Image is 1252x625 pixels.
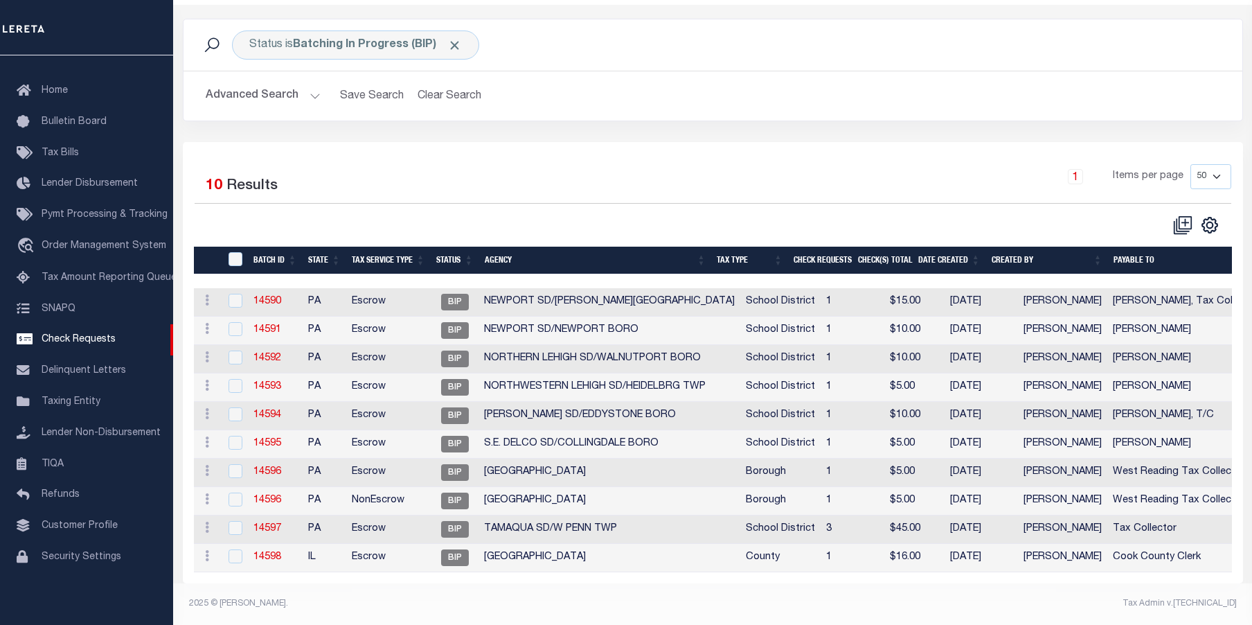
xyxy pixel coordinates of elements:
[346,487,431,516] td: NonEscrow
[821,317,884,345] td: 1
[42,490,80,500] span: Refunds
[253,524,281,534] a: 14597
[303,402,346,430] td: PA
[1018,402,1107,430] td: [PERSON_NAME]
[303,345,346,373] td: PA
[303,544,346,572] td: IL
[884,516,945,544] td: $45.00
[1068,169,1083,184] a: 1
[1018,288,1107,317] td: [PERSON_NAME]
[479,402,740,430] td: [PERSON_NAME] SD/EDDYSTONE BORO
[253,467,281,477] a: 14596
[179,597,713,610] div: 2025 © [PERSON_NAME].
[346,459,431,487] td: Escrow
[884,345,945,373] td: $10.00
[346,544,431,572] td: Escrow
[852,247,913,275] th: Check(s) Total
[821,487,884,516] td: 1
[1108,247,1246,275] th: Payable To: activate to sort column ascending
[206,82,321,109] button: Advanced Search
[42,179,138,188] span: Lender Disbursement
[441,379,469,396] span: BIP
[226,175,278,197] label: Results
[441,549,469,566] span: BIP
[479,373,740,402] td: NORTHWESTERN LEHIGH SD/HEIDELBRG TWP
[441,407,469,424] span: BIP
[740,487,821,516] td: Borough
[740,345,821,373] td: School District
[431,247,479,275] th: Status: activate to sort column ascending
[42,366,126,376] span: Delinquent Letters
[1018,317,1107,345] td: [PERSON_NAME]
[884,402,945,430] td: $10.00
[479,345,740,373] td: NORTHERN LEHIGH SD/WALNUTPORT BORO
[479,516,740,544] td: TAMAQUA SD/W PENN TWP
[42,397,100,407] span: Taxing Entity
[303,288,346,317] td: PA
[740,288,821,317] td: School District
[303,459,346,487] td: PA
[346,430,431,459] td: Escrow
[441,351,469,367] span: BIP
[346,317,431,345] td: Escrow
[253,410,281,420] a: 14594
[303,516,346,544] td: PA
[821,373,884,402] td: 1
[945,317,1018,345] td: [DATE]
[253,353,281,363] a: 14592
[479,459,740,487] td: [GEOGRAPHIC_DATA]
[42,552,121,562] span: Security Settings
[42,86,68,96] span: Home
[346,288,431,317] td: Escrow
[821,459,884,487] td: 1
[1018,516,1107,544] td: [PERSON_NAME]
[821,288,884,317] td: 1
[1018,373,1107,402] td: [PERSON_NAME]
[740,544,821,572] td: County
[42,521,118,531] span: Customer Profile
[42,117,107,127] span: Bulletin Board
[479,430,740,459] td: S.E. DELCO SD/COLLINGDALE BORO
[740,317,821,345] td: School District
[945,459,1018,487] td: [DATE]
[740,516,821,544] td: School District
[884,544,945,572] td: $16.00
[884,430,945,459] td: $5.00
[17,238,39,256] i: travel_explore
[1018,459,1107,487] td: [PERSON_NAME]
[821,544,884,572] td: 1
[740,402,821,430] td: School District
[723,597,1237,610] div: Tax Admin v.[TECHNICAL_ID]
[293,39,462,51] b: Batching In Progress (BIP)
[253,325,281,335] a: 14591
[884,459,945,487] td: $5.00
[821,516,884,544] td: 3
[884,373,945,402] td: $5.00
[479,317,740,345] td: NEWPORT SD/NEWPORT BORO
[821,402,884,430] td: 1
[232,30,479,60] div: Status is
[945,373,1018,402] td: [DATE]
[303,373,346,402] td: PA
[346,345,431,373] td: Escrow
[1018,345,1107,373] td: [PERSON_NAME]
[479,487,740,516] td: [GEOGRAPHIC_DATA]
[42,148,79,158] span: Tax Bills
[945,288,1018,317] td: [DATE]
[945,402,1018,430] td: [DATE]
[42,303,75,313] span: SNAPQ
[1113,169,1183,184] span: Items per page
[740,373,821,402] td: School District
[821,345,884,373] td: 1
[253,297,281,306] a: 14590
[346,402,431,430] td: Escrow
[945,345,1018,373] td: [DATE]
[346,373,431,402] td: Escrow
[1018,544,1107,572] td: [PERSON_NAME]
[884,317,945,345] td: $10.00
[303,487,346,516] td: PA
[740,459,821,487] td: Borough
[441,493,469,509] span: BIP
[248,247,303,275] th: Batch Id: activate to sort column ascending
[479,247,712,275] th: Agency: activate to sort column ascending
